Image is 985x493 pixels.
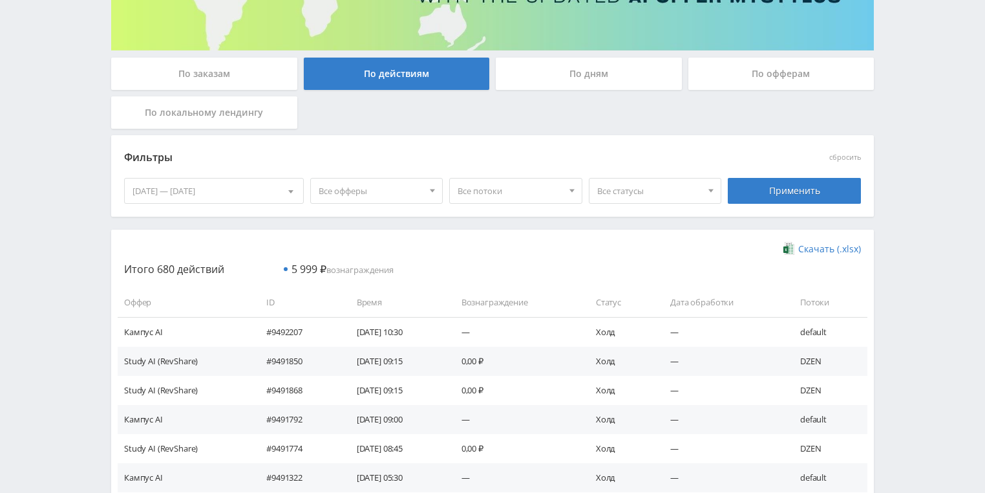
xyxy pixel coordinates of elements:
[125,179,303,203] div: [DATE] — [DATE]
[118,463,253,492] td: Кампус AI
[344,405,449,434] td: [DATE] 09:00
[657,376,787,405] td: —
[583,347,657,376] td: Холд
[344,376,449,405] td: [DATE] 09:15
[118,376,253,405] td: Study AI (RevShare)
[657,405,787,434] td: —
[291,264,394,276] span: вознаграждения
[657,288,787,317] td: Дата обработки
[787,288,867,317] td: Потоки
[787,347,867,376] td: DZEN
[111,58,297,90] div: По заказам
[787,317,867,346] td: default
[798,244,861,254] span: Скачать (.xlsx)
[583,463,657,492] td: Холд
[449,317,583,346] td: —
[344,347,449,376] td: [DATE] 09:15
[253,317,344,346] td: #9492207
[783,242,794,255] img: xlsx
[319,179,423,203] span: Все офферы
[344,463,449,492] td: [DATE] 05:30
[253,405,344,434] td: #9491792
[787,463,867,492] td: default
[253,463,344,492] td: #9491322
[118,405,253,434] td: Кампус AI
[787,376,867,405] td: DZEN
[458,179,562,203] span: Все потоки
[449,405,583,434] td: —
[728,178,861,204] div: Применить
[344,434,449,463] td: [DATE] 08:45
[449,434,583,463] td: 0,00 ₽
[583,376,657,405] td: Холд
[783,243,861,256] a: Скачать (.xlsx)
[583,288,657,317] td: Статус
[496,58,682,90] div: По дням
[657,463,787,492] td: —
[787,405,867,434] td: default
[124,262,224,276] span: Итого 680 действий
[829,153,861,162] button: сбросить
[118,347,253,376] td: Study AI (RevShare)
[787,434,867,463] td: DZEN
[657,347,787,376] td: —
[583,317,657,346] td: Холд
[583,434,657,463] td: Холд
[118,434,253,463] td: Study AI (RevShare)
[688,58,874,90] div: По офферам
[253,347,344,376] td: #9491850
[583,405,657,434] td: Холд
[253,376,344,405] td: #9491868
[111,96,297,129] div: По локальному лендингу
[253,288,344,317] td: ID
[449,376,583,405] td: 0,00 ₽
[657,434,787,463] td: —
[304,58,490,90] div: По действиям
[344,288,449,317] td: Время
[657,317,787,346] td: —
[344,317,449,346] td: [DATE] 10:30
[253,434,344,463] td: #9491774
[118,317,253,346] td: Кампус AI
[291,262,326,276] span: 5 999 ₽
[118,288,253,317] td: Оффер
[449,463,583,492] td: —
[449,347,583,376] td: 0,00 ₽
[597,179,702,203] span: Все статусы
[449,288,583,317] td: Вознаграждение
[124,148,675,168] div: Фильтры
